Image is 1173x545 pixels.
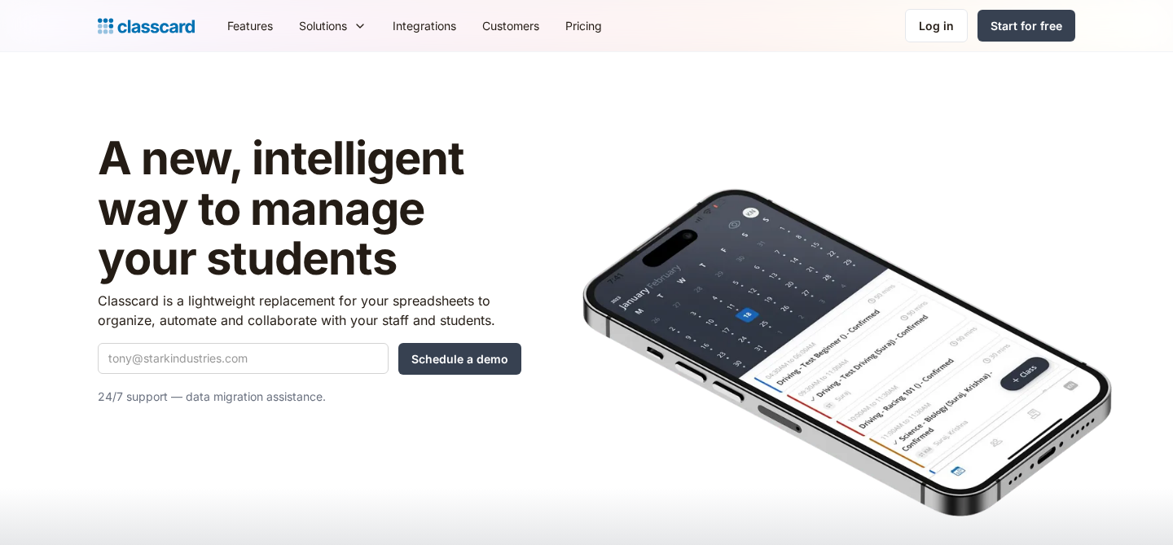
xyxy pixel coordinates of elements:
input: Schedule a demo [398,343,521,375]
a: Start for free [977,10,1075,42]
a: Features [214,7,286,44]
a: Pricing [552,7,615,44]
a: Log in [905,9,968,42]
div: Start for free [991,17,1062,34]
p: 24/7 support — data migration assistance. [98,387,521,407]
h1: A new, intelligent way to manage your students [98,134,521,284]
a: Logo [98,15,195,37]
input: tony@starkindustries.com [98,343,389,374]
p: Classcard is a lightweight replacement for your spreadsheets to organize, automate and collaborat... [98,291,521,330]
div: Solutions [299,17,347,34]
div: Log in [919,17,954,34]
a: Customers [469,7,552,44]
a: Integrations [380,7,469,44]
